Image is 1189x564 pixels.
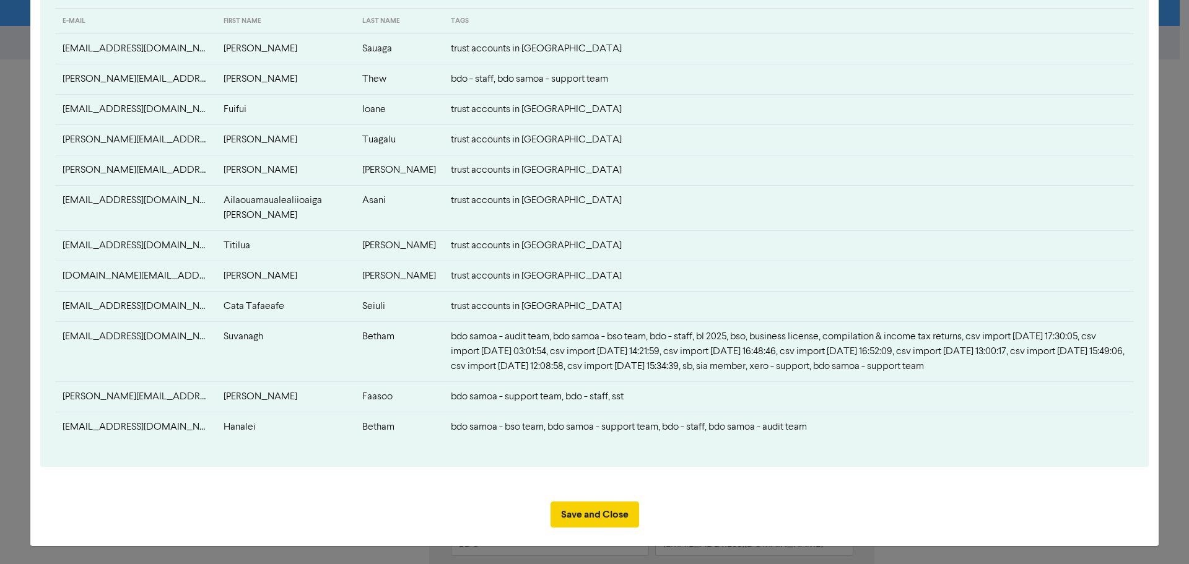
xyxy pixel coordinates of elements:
td: Betham [355,322,443,382]
td: [PERSON_NAME] [355,231,443,261]
td: [PERSON_NAME] [216,155,355,186]
td: cata.seiuli@gmail.com [55,292,216,322]
td: steve.chanchui@gmail.com [55,155,216,186]
th: LAST NAME [355,8,443,34]
td: trust accounts in [GEOGRAPHIC_DATA] [443,95,1134,125]
td: [PERSON_NAME] [355,261,443,292]
td: trust accounts in [GEOGRAPHIC_DATA] [443,155,1134,186]
td: Ioane [355,95,443,125]
td: alofasaupoioane@gmail.com [55,95,216,125]
td: Fuifui [216,95,355,125]
button: Save and Close [551,501,639,527]
td: bdo - staff, bdo samoa - support team [443,64,1134,95]
td: suvanagh.betham@bdo.ws [55,322,216,382]
td: trust accounts in [GEOGRAPHIC_DATA] [443,186,1134,231]
td: [PERSON_NAME] [216,261,355,292]
td: eunice.faasoo@bdo.ws [55,382,216,412]
iframe: Chat Widget [1127,505,1189,564]
td: trust accounts in [GEOGRAPHIC_DATA] [443,261,1134,292]
td: Hanalei [216,412,355,443]
td: trust accounts in [GEOGRAPHIC_DATA] [443,125,1134,155]
td: Tuagalu [355,125,443,155]
td: Suvanagh [216,322,355,382]
td: titilua_a@yahoo.com [55,231,216,261]
th: E-MAIL [55,8,216,34]
td: Ailaouamaualealiioaiga [PERSON_NAME] [216,186,355,231]
td: Sauaga [355,34,443,64]
td: Betham [355,412,443,443]
td: [PERSON_NAME] [216,64,355,95]
td: quentiins@lesalaw.com [55,34,216,64]
td: bdo samoa - audit team, bdo samoa - bso team, bdo - staff, bl 2025, bso, business license, compil... [443,322,1134,382]
td: shirley.magari17@gmail.com [55,125,216,155]
td: Titilua [216,231,355,261]
td: trust accounts in [GEOGRAPHIC_DATA] [443,231,1134,261]
td: [PERSON_NAME] [355,155,443,186]
td: [PERSON_NAME] [216,382,355,412]
td: Asani [355,186,443,231]
td: trust accounts in [GEOGRAPHIC_DATA] [443,292,1134,322]
th: TAGS [443,8,1134,34]
td: [PERSON_NAME] [216,34,355,64]
td: trust accounts in [GEOGRAPHIC_DATA] [443,34,1134,64]
th: FIRST NAME [216,8,355,34]
td: rosemary.thew@bdo.ws [55,64,216,95]
td: wallworklamblawyers.asani@gmail.com [55,186,216,231]
td: rebeccaschuster91.rs@gmail.com [55,261,216,292]
td: [PERSON_NAME] [216,125,355,155]
td: Faasoo [355,382,443,412]
td: Seiuli [355,292,443,322]
td: bdo samoa - support team, bdo - staff, sst [443,382,1134,412]
td: bdo samoa - bso team, bdo samoa - support team, bdo - staff, bdo samoa - audit team [443,412,1134,443]
td: Thew [355,64,443,95]
td: hanalei.betham@bdo.ws [55,412,216,443]
td: Cata Tafaeafe [216,292,355,322]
